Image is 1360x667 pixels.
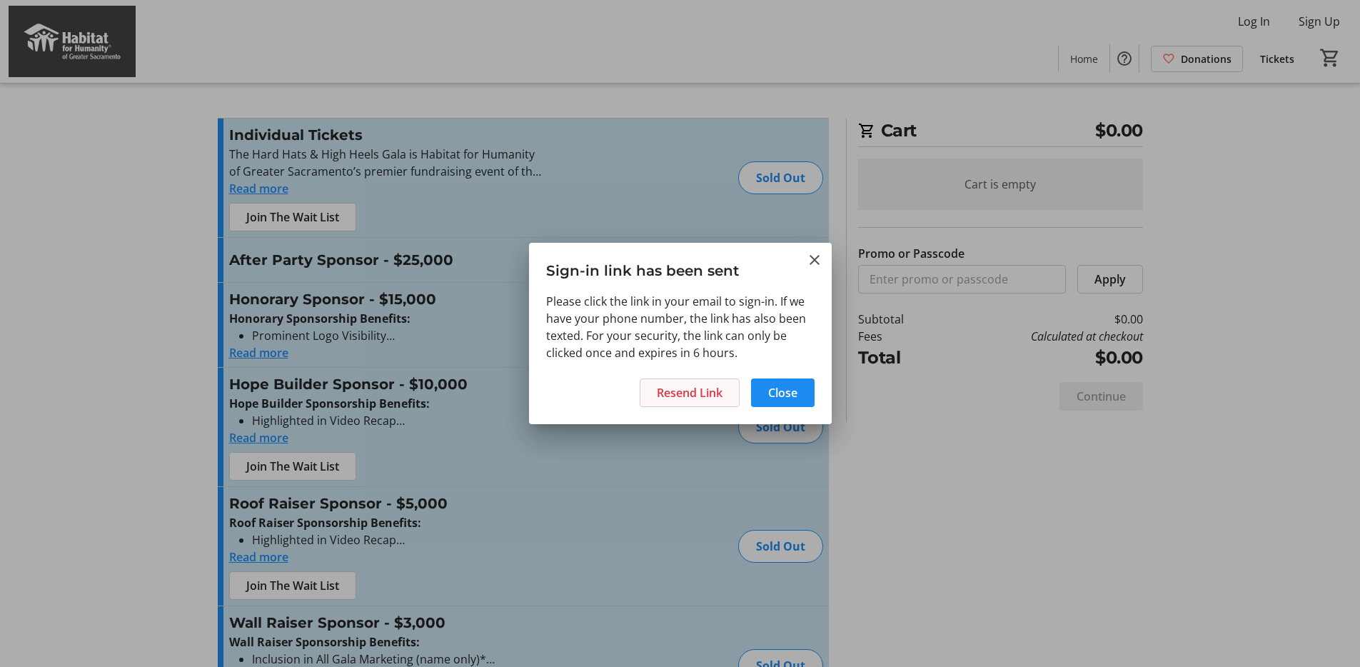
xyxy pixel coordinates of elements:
button: Close [806,251,823,269]
div: Please click the link in your email to sign-in. If we have your phone number, the link has also b... [529,293,832,370]
button: Close [751,378,815,407]
span: Resend Link [657,384,722,401]
span: Close [768,384,797,401]
h3: Sign-in link has been sent [529,243,832,292]
button: Resend Link [640,378,740,407]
